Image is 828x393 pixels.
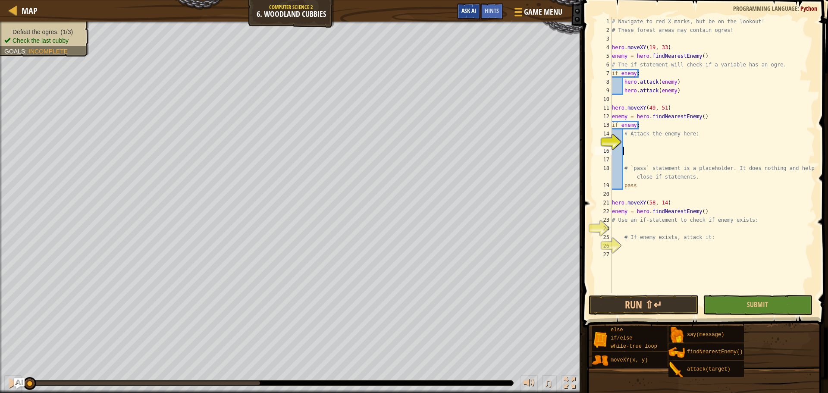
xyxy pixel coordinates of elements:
[595,26,612,35] div: 2
[595,138,612,147] div: 15
[4,375,22,393] button: Ctrl + P: Pause
[542,375,557,393] button: ♫
[595,86,612,95] div: 9
[595,129,612,138] div: 14
[595,216,612,224] div: 23
[4,28,83,36] li: Defeat the ogres.
[4,48,25,55] span: Goals
[4,36,83,45] li: Check the last cubby
[595,121,612,129] div: 13
[592,352,608,369] img: portrait.png
[595,95,612,104] div: 10
[747,300,768,309] span: Submit
[733,4,797,13] span: Programming language
[611,357,648,363] span: moveXY(x, y)
[595,147,612,155] div: 16
[595,198,612,207] div: 21
[611,343,657,349] span: while-true loop
[595,250,612,259] div: 27
[508,3,568,24] button: Game Menu
[668,362,685,378] img: portrait.png
[22,5,38,16] span: Map
[703,295,812,315] button: Submit
[595,224,612,233] div: 24
[592,331,608,348] img: portrait.png
[797,4,800,13] span: :
[611,335,632,341] span: if/else
[595,78,612,86] div: 8
[595,181,612,190] div: 19
[668,344,685,361] img: portrait.png
[687,366,731,372] span: attack(target)
[595,112,612,121] div: 12
[668,327,685,343] img: portrait.png
[687,332,724,338] span: say(message)
[595,190,612,198] div: 20
[461,6,476,15] span: Ask AI
[521,375,538,393] button: Adjust volume
[17,5,38,16] a: Map
[561,375,578,393] button: Toggle fullscreen
[524,6,562,18] span: Game Menu
[485,6,499,15] span: Hints
[611,327,623,333] span: else
[13,37,69,44] span: Check the last cubby
[589,295,698,315] button: Run ⇧↵
[595,155,612,164] div: 17
[28,48,68,55] span: Incomplete
[595,43,612,52] div: 4
[800,4,817,13] span: Python
[25,48,28,55] span: :
[595,35,612,43] div: 3
[457,3,480,19] button: Ask AI
[595,52,612,60] div: 5
[595,104,612,112] div: 11
[595,60,612,69] div: 6
[687,349,743,355] span: findNearestEnemy()
[595,233,612,242] div: 25
[13,28,73,35] span: Defeat the ogres. (1/3)
[595,164,612,181] div: 18
[14,378,25,389] button: Ask AI
[595,17,612,26] div: 1
[544,377,552,390] span: ♫
[595,69,612,78] div: 7
[595,242,612,250] div: 26
[595,207,612,216] div: 22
